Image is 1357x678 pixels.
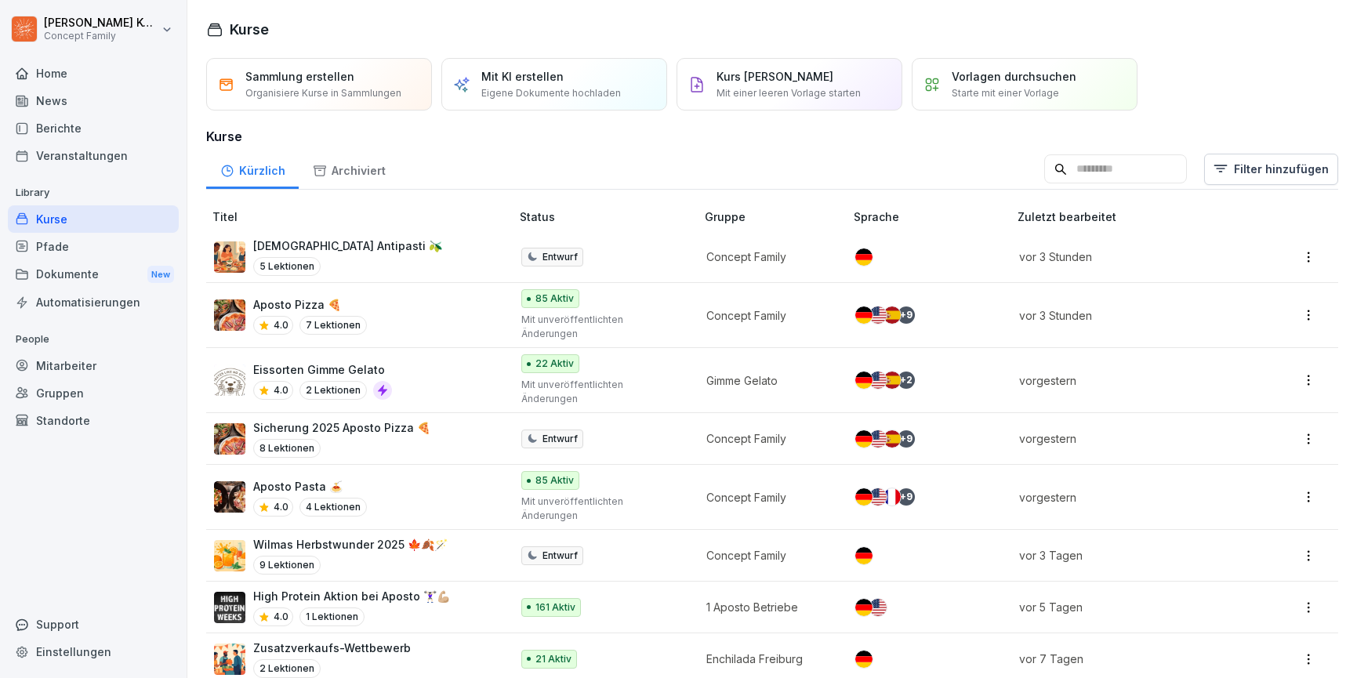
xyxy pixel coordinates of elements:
[869,488,887,506] img: us.svg
[535,652,571,666] p: 21 Aktiv
[855,547,873,564] img: de.svg
[706,651,829,667] p: Enchilada Freiburg
[855,430,873,448] img: de.svg
[44,31,158,42] p: Concept Family
[535,473,574,488] p: 85 Aktiv
[898,488,915,506] div: + 9
[8,260,179,289] div: Dokumente
[869,430,887,448] img: us.svg
[299,498,367,517] p: 4 Lektionen
[253,439,321,458] p: 8 Lektionen
[535,292,574,306] p: 85 Aktiv
[1019,547,1237,564] p: vor 3 Tagen
[253,659,321,678] p: 2 Lektionen
[884,430,901,448] img: es.svg
[1019,372,1237,389] p: vorgestern
[705,208,847,225] p: Gruppe
[206,149,299,189] a: Kürzlich
[253,536,448,553] p: Wilmas Herbstwunder 2025 🍁🍂🪄
[855,488,873,506] img: de.svg
[8,407,179,434] a: Standorte
[535,357,574,371] p: 22 Aktiv
[214,481,245,513] img: kfwmjfxraasqoihdjk8bl5z6.png
[8,327,179,352] p: People
[274,383,288,397] p: 4.0
[214,364,245,396] img: p52xs7ylq7vmisini7vkow70.png
[8,352,179,379] a: Mitarbeiter
[299,149,399,189] div: Archiviert
[299,607,365,626] p: 1 Lektionen
[1204,154,1338,185] button: Filter hinzufügen
[214,299,245,331] img: xxnvk0gxiseoslbw5qlxotvo.png
[8,205,179,233] a: Kurse
[214,540,245,571] img: qcdyq0ib68e598u50h6qae5x.png
[706,430,829,447] p: Concept Family
[717,68,833,85] p: Kurs [PERSON_NAME]
[717,86,861,100] p: Mit einer leeren Vorlage starten
[274,318,288,332] p: 4.0
[245,68,354,85] p: Sammlung erstellen
[1019,489,1237,506] p: vorgestern
[253,296,367,313] p: Aposto Pizza 🍕
[706,372,829,389] p: Gimme Gelato
[253,478,367,495] p: Aposto Pasta 🍝
[542,432,578,446] p: Entwurf
[535,600,575,615] p: 161 Aktiv
[274,500,288,514] p: 4.0
[8,114,179,142] a: Berichte
[8,87,179,114] a: News
[521,378,680,406] p: Mit unveröffentlichten Änderungen
[869,372,887,389] img: us.svg
[898,430,915,448] div: + 9
[274,610,288,624] p: 4.0
[8,611,179,638] div: Support
[230,19,269,40] h1: Kurse
[706,547,829,564] p: Concept Family
[253,588,450,604] p: High Protein Aktion bei Aposto 🏋🏻‍♀️💪🏼
[214,423,245,455] img: xxnvk0gxiseoslbw5qlxotvo.png
[884,488,901,506] img: fr.svg
[855,599,873,616] img: de.svg
[8,260,179,289] a: DokumenteNew
[245,86,401,100] p: Organisiere Kurse in Sammlungen
[855,651,873,668] img: de.svg
[8,60,179,87] a: Home
[8,638,179,665] a: Einstellungen
[869,599,887,616] img: us.svg
[898,306,915,324] div: + 9
[206,127,1338,146] h3: Kurse
[214,241,245,273] img: uo4ly6vdovofrl2zn36z5j0t.png
[1019,307,1237,324] p: vor 3 Stunden
[253,419,430,436] p: Sicherung 2025 Aposto Pizza 🍕
[521,313,680,341] p: Mit unveröffentlichten Änderungen
[855,372,873,389] img: de.svg
[299,316,367,335] p: 7 Lektionen
[706,248,829,265] p: Concept Family
[1018,208,1256,225] p: Zuletzt bearbeitet
[8,233,179,260] div: Pfade
[44,16,158,30] p: [PERSON_NAME] Komarov
[1019,248,1237,265] p: vor 3 Stunden
[253,361,392,378] p: Eissorten Gimme Gelato
[869,306,887,324] img: us.svg
[8,288,179,316] a: Automatisierungen
[1019,599,1237,615] p: vor 5 Tagen
[253,237,442,254] p: [DEMOGRAPHIC_DATA] Antipasti 🫒
[521,495,680,523] p: Mit unveröffentlichten Änderungen
[1019,430,1237,447] p: vorgestern
[542,250,578,264] p: Entwurf
[8,180,179,205] p: Library
[520,208,698,225] p: Status
[898,372,915,389] div: + 2
[8,379,179,407] a: Gruppen
[212,208,513,225] p: Titel
[854,208,1012,225] p: Sprache
[952,68,1076,85] p: Vorlagen durchsuchen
